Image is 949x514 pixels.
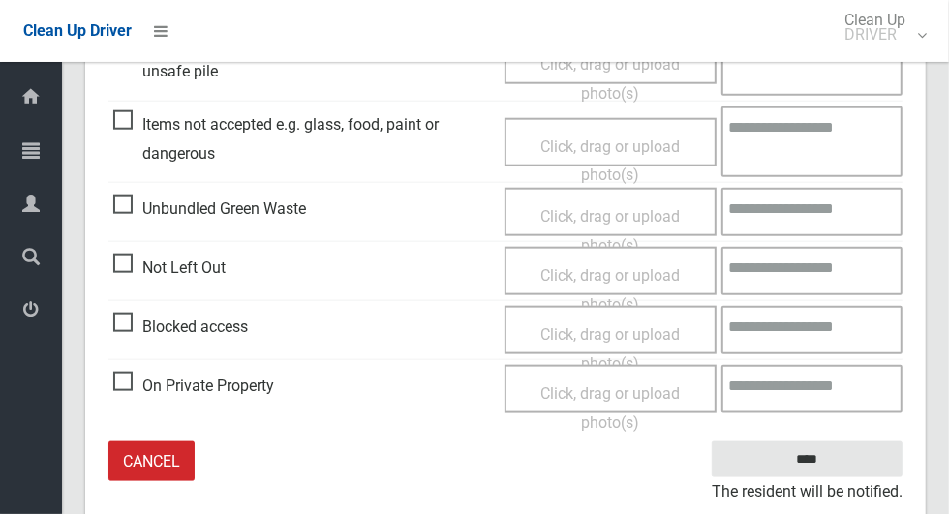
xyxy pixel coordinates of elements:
[712,477,903,506] small: The resident will be notified.
[113,254,226,283] span: Not Left Out
[113,372,274,401] span: On Private Property
[23,16,132,45] a: Clean Up Driver
[540,137,680,185] span: Click, drag or upload photo(s)
[113,195,306,224] span: Unbundled Green Waste
[540,207,680,255] span: Click, drag or upload photo(s)
[540,325,680,373] span: Click, drag or upload photo(s)
[113,110,495,167] span: Items not accepted e.g. glass, food, paint or dangerous
[540,266,680,314] span: Click, drag or upload photo(s)
[23,21,132,40] span: Clean Up Driver
[108,441,195,481] a: Cancel
[835,13,925,42] span: Clean Up
[540,384,680,432] span: Click, drag or upload photo(s)
[844,27,905,42] small: DRIVER
[113,313,248,342] span: Blocked access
